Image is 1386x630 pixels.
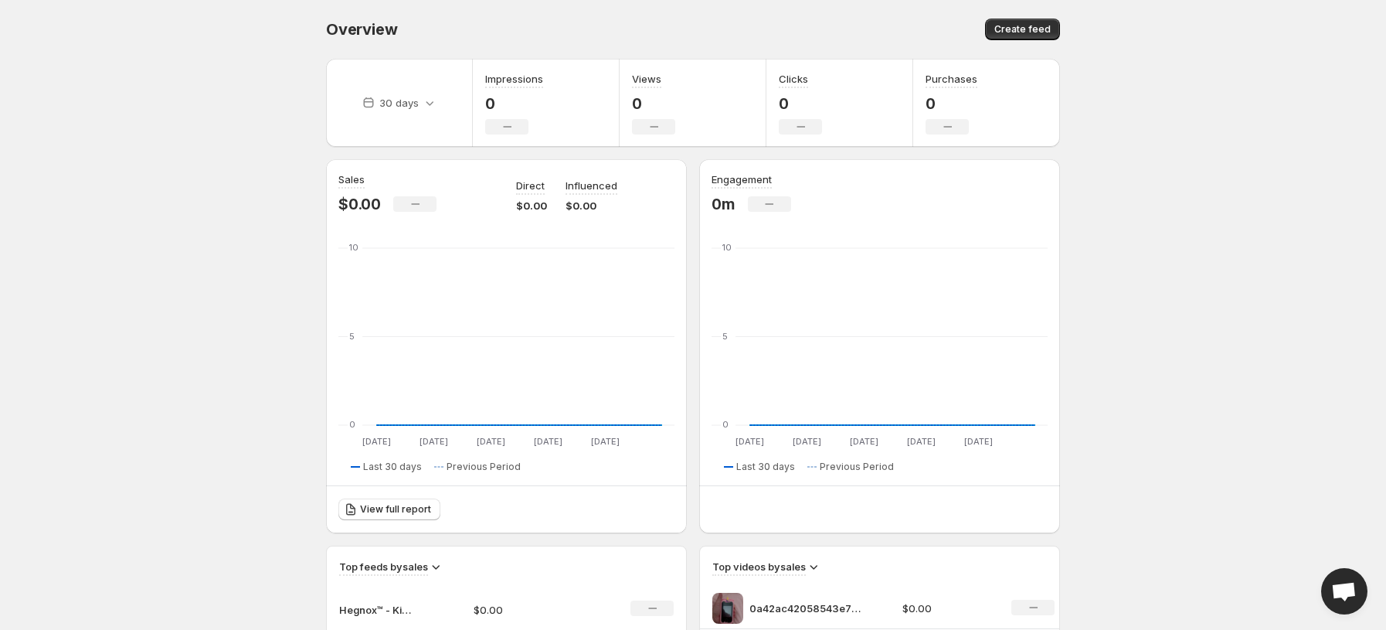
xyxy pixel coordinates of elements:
[534,436,562,447] text: [DATE]
[850,436,878,447] text: [DATE]
[964,436,993,447] text: [DATE]
[902,601,994,616] p: $0.00
[712,559,806,574] h3: Top videos by sales
[566,178,617,193] p: Influenced
[339,559,428,574] h3: Top feeds by sales
[349,242,358,253] text: 10
[926,94,977,113] p: 0
[994,23,1051,36] span: Create feed
[779,94,822,113] p: 0
[566,198,617,213] p: $0.00
[712,172,772,187] h3: Engagement
[591,436,620,447] text: [DATE]
[485,71,543,87] h3: Impressions
[985,19,1060,40] button: Create feed
[779,71,808,87] h3: Clicks
[749,601,865,616] p: 0a42ac42058543e7832da9f60b7ac2a2
[712,593,743,624] img: 0a42ac42058543e7832da9f60b7ac2a2
[338,195,381,213] p: $0.00
[1321,568,1367,615] a: Open chat
[820,461,894,473] span: Previous Period
[735,436,764,447] text: [DATE]
[362,436,391,447] text: [DATE]
[326,20,397,39] span: Overview
[632,94,675,113] p: 0
[360,503,431,516] span: View full report
[477,436,505,447] text: [DATE]
[516,198,547,213] p: $0.00
[338,172,365,187] h3: Sales
[379,95,419,111] p: 30 days
[793,436,821,447] text: [DATE]
[632,71,661,87] h3: Views
[926,71,977,87] h3: Purchases
[516,178,545,193] p: Direct
[722,242,732,253] text: 10
[339,602,416,618] p: Hegnox™ - Kids Learning Phone
[485,94,543,113] p: 0
[349,331,355,342] text: 5
[712,195,735,213] p: 0m
[722,419,729,430] text: 0
[447,461,521,473] span: Previous Period
[420,436,448,447] text: [DATE]
[363,461,422,473] span: Last 30 days
[474,602,583,618] p: $0.00
[722,331,728,342] text: 5
[736,461,795,473] span: Last 30 days
[907,436,936,447] text: [DATE]
[349,419,355,430] text: 0
[338,499,440,520] a: View full report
